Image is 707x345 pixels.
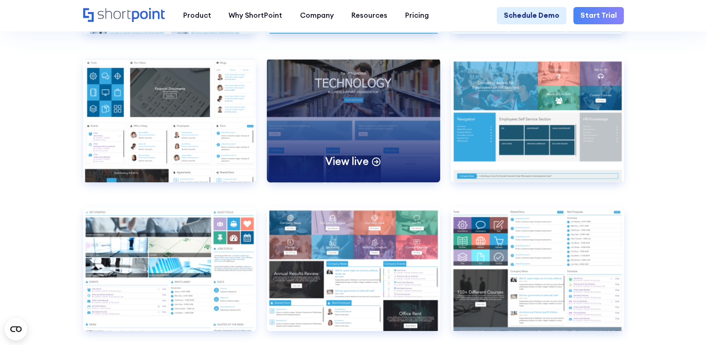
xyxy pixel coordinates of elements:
[174,7,220,25] a: Product
[291,7,343,25] a: Company
[267,58,440,196] a: Intranet Layout 2View live
[83,207,257,345] a: Intranet Layout 4
[183,10,211,21] div: Product
[396,7,438,25] a: Pricing
[573,7,624,25] a: Start Trial
[325,154,368,168] p: View live
[497,7,566,25] a: Schedule Demo
[83,58,257,196] a: Intranet Layout 12
[660,300,707,345] iframe: Chat Widget
[351,10,387,21] div: Resources
[405,10,429,21] div: Pricing
[267,207,440,345] a: Intranet Layout 5
[451,58,624,196] a: Intranet Layout 3
[83,8,165,23] a: Home
[5,318,27,340] button: Open CMP widget
[300,10,334,21] div: Company
[220,7,291,25] a: Why ShortPoint
[451,207,624,345] a: Intranet Layout 6
[343,7,396,25] a: Resources
[229,10,282,21] div: Why ShortPoint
